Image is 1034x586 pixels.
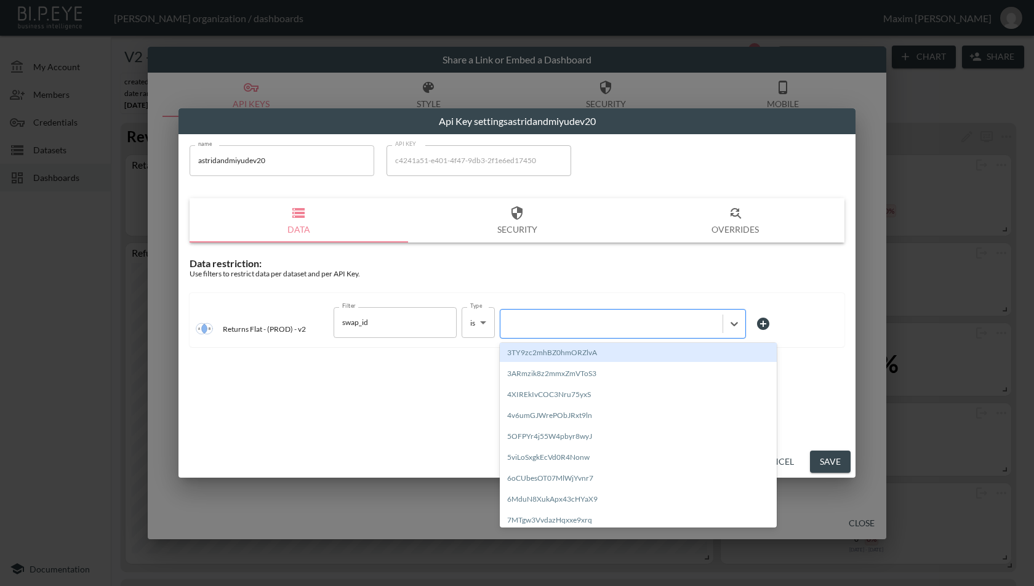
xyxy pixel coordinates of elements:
[408,198,627,243] button: Security
[190,198,408,243] button: Data
[500,489,777,508] div: 6MduN8XukApx43cHYaX9
[198,140,212,148] label: name
[500,343,777,362] div: 3TY9zc2mhBZ0hmORZlvA
[470,318,475,327] span: is
[500,468,777,488] div: 6oCUbesOT07MlWjYvnr7
[810,451,851,473] button: Save
[500,364,777,383] div: 3ARmzik8z2mmxZmVToS3
[500,448,777,467] div: 5viLoSxgkEcVd0R4Nonw
[190,257,262,269] span: Data restriction:
[500,406,777,427] span: 4v6umGJWrePObJRxt9ln
[500,468,777,489] span: 6oCUbesOT07MlWjYvnr7
[223,324,306,334] p: Returns Flat - (PROD) - v2
[339,313,433,332] input: Filter
[500,448,777,468] span: 5viLoSxgkEcVd0R4Nonw
[190,269,844,278] div: Use filters to restrict data per dataset and per API Key.
[470,302,483,310] label: Type
[500,406,777,425] div: 4v6umGJWrePObJRxt9ln
[500,489,777,510] span: 6MduN8XukApx43cHYaX9
[500,364,777,385] span: 3ARmzik8z2mmxZmVToS3
[342,302,356,310] label: Filter
[395,140,417,148] label: API KEY
[178,108,856,134] h2: Api Key settings astridandmiyudev20
[500,510,777,531] span: 7MTgw3VvdazHqxxe9xrq
[500,427,777,446] div: 5OFPYr4j55W4pbyr8wyJ
[500,385,777,404] div: 4XIREkIvCOC3Nru75yxS
[626,198,844,243] button: Overrides
[500,510,777,529] div: 7MTgw3VvdazHqxxe9xrq
[500,343,777,364] span: 3TY9zc2mhBZ0hmORZlvA
[196,320,213,337] img: inner join icon
[500,385,777,406] span: 4XIREkIvCOC3Nru75yxS
[500,427,777,448] span: 5OFPYr4j55W4pbyr8wyJ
